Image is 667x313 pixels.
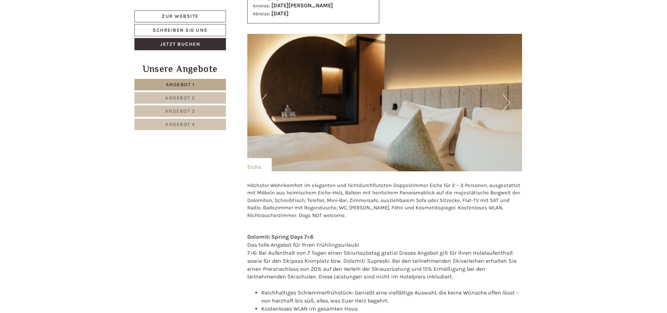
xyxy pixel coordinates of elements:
[134,38,226,50] a: Jetzt buchen
[165,121,195,127] span: Angebot 4
[123,5,152,17] div: Montag
[271,10,288,17] b: [DATE]
[247,241,522,281] div: Das tolle Angebot für Ihren Frühlingsurlaub! 7=6: Bei Aufenthalt von 7 Tagen einen Skiurlaubstag ...
[247,182,522,219] p: Höchster Wohnkomfort im eleganten und lichtdurchfluteten Doppelzimmer Eiche für 2 – 3 Personen, a...
[230,184,274,196] button: Senden
[261,305,522,313] li: Kostenloses WLAN im gesamten Haus
[259,94,267,111] button: Previous
[165,95,195,101] span: Angebot 2
[247,233,522,241] div: Dolomiti Spring Days 7=6
[165,108,196,114] span: Angebot 3
[134,62,226,75] div: Unsere Angebote
[134,10,226,22] a: Zur Website
[134,24,226,36] a: Schreiben Sie uns
[166,82,195,88] span: Angebot 1
[247,34,522,171] img: image
[503,94,510,111] button: Next
[10,20,113,26] div: Hotel B&B Feldmessner
[247,158,272,171] div: Eiche
[271,2,333,9] b: [DATE][PERSON_NAME]
[5,19,117,40] div: Guten Tag, wie können wir Ihnen helfen?
[10,34,113,39] small: 18:06
[253,11,270,16] small: Abreise:
[261,289,522,305] li: Reichhaltiges Schlemmerfrühstück: Genießt eine vielfältige Auswahl, die keine Wünsche offen lässt...
[253,3,270,8] small: Anreise:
